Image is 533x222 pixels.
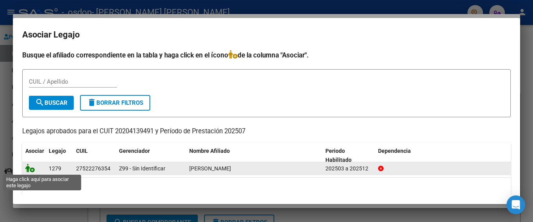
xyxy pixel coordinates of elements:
datatable-header-cell: Asociar [22,143,46,168]
span: Borrar Filtros [87,99,143,106]
datatable-header-cell: CUIL [73,143,116,168]
div: 27522276354 [76,164,110,173]
datatable-header-cell: Periodo Habilitado [322,143,375,168]
div: Open Intercom Messenger [506,195,525,214]
button: Buscar [29,96,74,110]
span: Buscar [35,99,68,106]
div: 202503 a 202512 [325,164,372,173]
span: CUIL [76,148,88,154]
h2: Asociar Legajo [22,27,511,42]
span: 1279 [49,165,61,172]
datatable-header-cell: Gerenciador [116,143,186,168]
span: Nombre Afiliado [189,148,230,154]
span: Asociar [25,148,44,154]
span: Periodo Habilitado [325,148,352,163]
datatable-header-cell: Dependencia [375,143,511,168]
datatable-header-cell: Nombre Afiliado [186,143,322,168]
h4: Busque el afiliado correspondiente en la tabla y haga click en el ícono de la columna "Asociar". [22,50,511,60]
datatable-header-cell: Legajo [46,143,73,168]
span: VIDELA EMMA VICTORIA [189,165,231,172]
span: Gerenciador [119,148,150,154]
span: Z99 - Sin Identificar [119,165,165,172]
span: Dependencia [378,148,411,154]
p: Legajos aprobados para el CUIT 20204139491 y Período de Prestación 202507 [22,127,511,136]
span: Legajo [49,148,66,154]
div: 1 registros [22,178,511,197]
mat-icon: delete [87,98,96,107]
mat-icon: search [35,98,44,107]
button: Borrar Filtros [80,95,150,111]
